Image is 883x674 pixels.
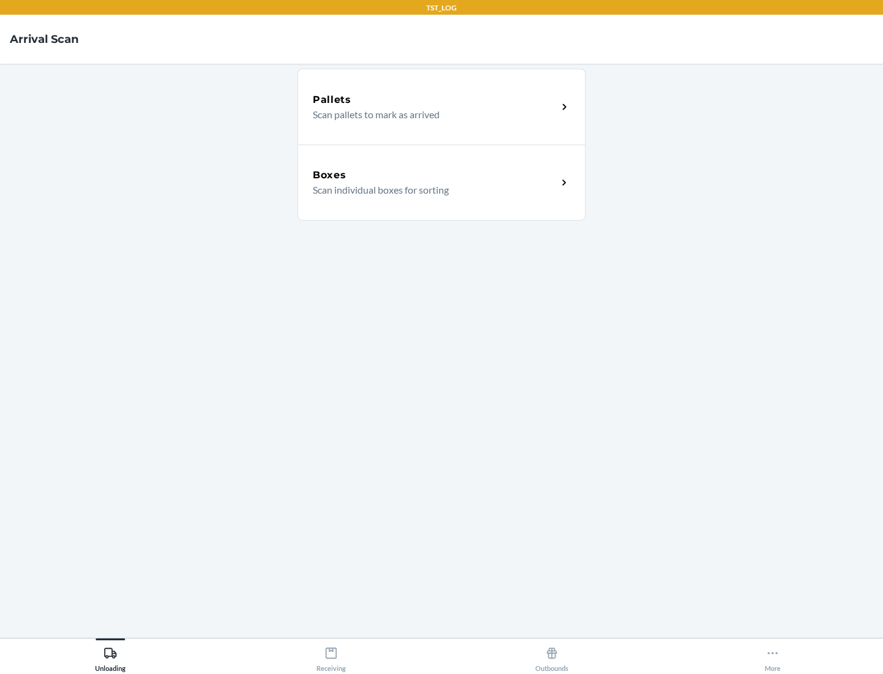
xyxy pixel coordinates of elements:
a: BoxesScan individual boxes for sorting [297,145,586,221]
p: Scan pallets to mark as arrived [313,107,548,122]
button: More [662,638,883,672]
div: Outbounds [535,642,568,672]
div: Unloading [95,642,126,672]
button: Outbounds [442,638,662,672]
h5: Boxes [313,168,346,183]
h4: Arrival Scan [10,31,78,47]
div: Receiving [316,642,346,672]
button: Receiving [221,638,442,672]
h5: Pallets [313,93,351,107]
a: PalletsScan pallets to mark as arrived [297,69,586,145]
div: More [765,642,781,672]
p: Scan individual boxes for sorting [313,183,548,197]
p: TST_LOG [426,2,457,13]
